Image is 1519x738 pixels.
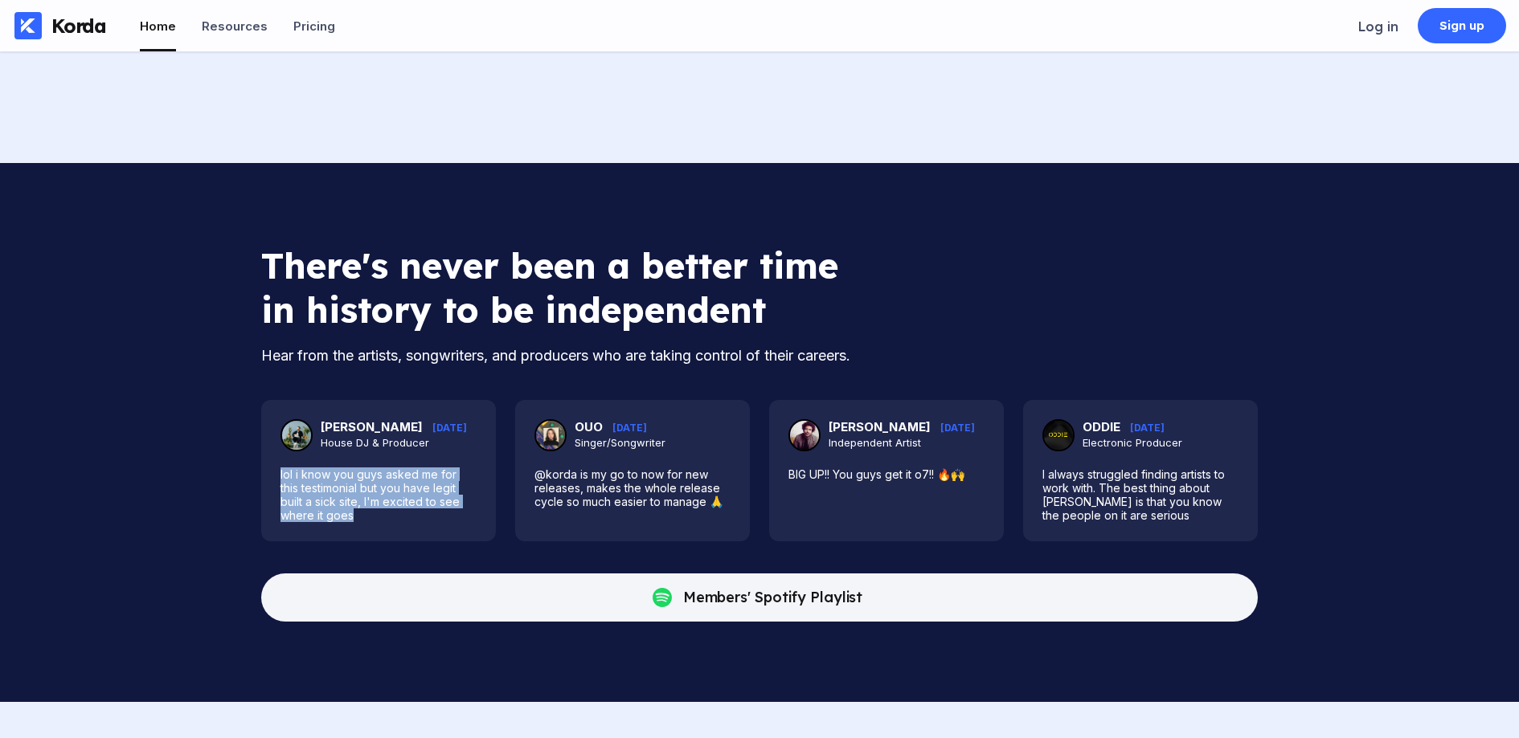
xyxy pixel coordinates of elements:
[575,419,665,434] div: OUO
[1439,18,1485,34] div: Sign up
[534,467,731,508] blockquote: @korda is my go to now for new releases, makes the whole release cycle so much easier to manage 🙏
[140,18,176,34] div: Home
[829,436,975,449] div: Independent Artist
[575,436,665,449] div: Singer/Songwriter
[1042,467,1239,522] blockquote: I always struggled finding artists to work with. The best thing about [PERSON_NAME] is that you k...
[1083,436,1182,449] div: Electronic Producer
[683,589,863,605] div: Members' Spotify Playlist
[51,14,106,38] div: Korda
[1044,421,1073,450] img: oddie.jpg
[202,18,268,34] div: Resources
[293,18,335,34] div: Pricing
[280,467,477,522] blockquote: lol i know you guys asked me for this testimonial but you have legit built a sick site, I'm excit...
[536,421,565,450] img: ouo.jpg
[432,422,467,434] span: [DATE]
[940,422,975,434] span: [DATE]
[1358,18,1398,35] div: Log in
[612,422,647,434] span: [DATE]
[790,421,819,450] img: liam-bailey.jpg
[261,573,1258,622] button: Members' Spotify Playlist
[788,467,985,481] blockquote: BIG UP!! You guys get it o7!! 🔥🙌
[261,243,840,332] div: There's never been a better time in history to be independent
[1083,419,1182,434] div: ODDIE
[1130,422,1165,434] span: [DATE]
[1418,8,1506,43] a: Sign up
[829,419,975,434] div: [PERSON_NAME]
[261,345,904,368] div: Hear from the artists, songwriters, and producers who are taking control of their careers.
[282,421,311,450] img: danshake.webp
[321,436,467,449] div: House DJ & Producer
[321,419,467,434] div: [PERSON_NAME]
